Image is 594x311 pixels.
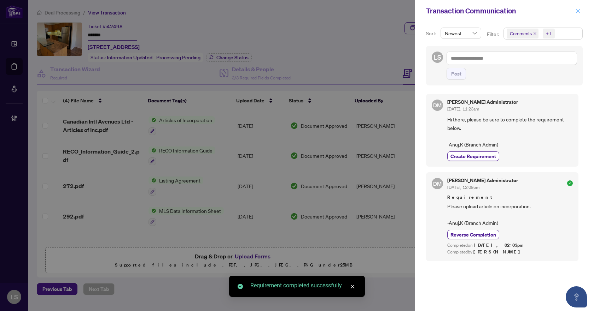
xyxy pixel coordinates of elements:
[507,29,538,38] span: Comments
[426,6,573,16] div: Transaction Communication
[447,230,499,239] button: Reverse Completion
[349,283,356,291] a: Close
[447,115,573,149] span: Hi there, please be sure to complete the requirement below. -Anuj.K (Branch Admin)
[450,152,496,160] span: Create Requirement
[426,30,438,37] p: Sort:
[447,202,573,227] span: Please upload article on incorporation. -Anuj.K (Branch Admin)
[447,178,518,183] h5: [PERSON_NAME] Administrator
[447,100,518,104] h5: [PERSON_NAME] Administrator
[445,28,477,38] span: Newest
[447,185,479,190] span: [DATE], 12:09pm
[533,32,537,35] span: close
[433,101,442,109] span: DM
[447,68,466,80] button: Post
[510,30,532,37] span: Comments
[250,281,356,290] div: Requirement completed successfully
[473,249,524,255] span: [PERSON_NAME]
[238,284,243,289] span: check-circle
[474,242,525,248] span: [DATE], 02:03pm
[450,231,496,238] span: Reverse Completion
[434,52,441,62] span: LS
[447,242,573,249] div: Completed on
[433,179,442,188] span: DM
[567,180,573,186] span: check-circle
[576,8,581,13] span: close
[487,30,500,38] p: Filter:
[447,151,499,161] button: Create Requirement
[546,30,552,37] div: +1
[350,284,355,289] span: close
[566,286,587,307] button: Open asap
[447,194,573,201] span: Requirement
[447,106,479,112] span: [DATE], 11:23am
[447,249,573,256] div: Completed by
